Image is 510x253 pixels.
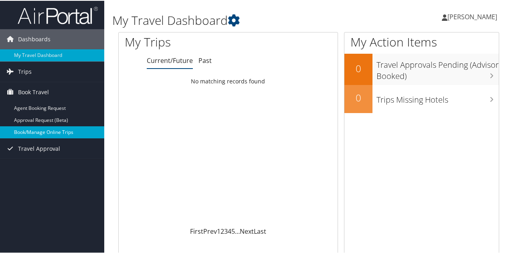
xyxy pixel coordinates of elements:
a: 4 [228,226,231,235]
a: 5 [231,226,235,235]
h1: My Travel Dashboard [112,11,374,28]
a: [PERSON_NAME] [442,4,505,28]
a: 1 [217,226,221,235]
td: No matching records found [119,73,338,88]
img: airportal-logo.png [18,5,98,24]
h1: My Trips [125,33,240,50]
a: Past [198,55,212,64]
span: Trips [18,61,32,81]
h2: 0 [344,90,372,104]
a: Prev [203,226,217,235]
h1: My Action Items [344,33,499,50]
span: [PERSON_NAME] [447,12,497,20]
a: Next [240,226,254,235]
h2: 0 [344,61,372,75]
h3: Travel Approvals Pending (Advisor Booked) [376,55,499,81]
a: Current/Future [147,55,193,64]
span: Dashboards [18,28,51,49]
h3: Trips Missing Hotels [376,89,499,105]
span: Travel Approval [18,138,60,158]
a: 2 [221,226,224,235]
a: First [190,226,203,235]
a: 0Trips Missing Hotels [344,84,499,112]
a: 3 [224,226,228,235]
a: 0Travel Approvals Pending (Advisor Booked) [344,53,499,84]
span: Book Travel [18,81,49,101]
a: Last [254,226,266,235]
span: … [235,226,240,235]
